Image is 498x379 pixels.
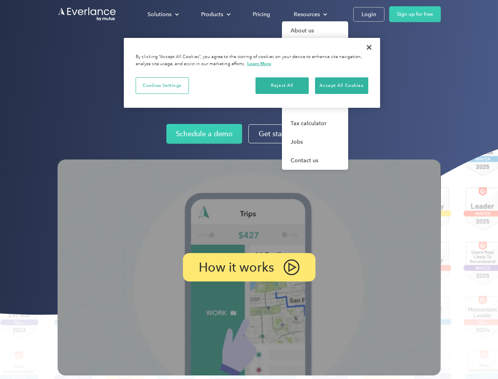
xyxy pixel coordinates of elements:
a: Contact us [282,151,348,170]
div: Cookie banner [124,38,380,108]
a: Pricing [245,8,278,21]
div: By clicking “Accept All Cookies”, you agree to the storing of cookies on your device to enhance s... [136,54,368,68]
nav: Resources [282,21,348,170]
button: Cookies Settings [136,77,189,94]
a: About us [282,21,348,40]
div: Resources [294,9,320,19]
a: Tax calculator [282,114,348,133]
a: Get started for free [248,124,332,143]
a: Schedule a demo [166,124,242,144]
div: Solutions [140,8,185,21]
a: Sign up for free [389,6,441,22]
div: Products [193,8,237,21]
a: Login [353,7,384,22]
div: Products [201,9,223,19]
button: Reject All [256,77,309,94]
a: More information about your privacy, opens in a new tab [247,61,271,66]
button: Close [360,39,378,56]
div: Solutions [147,9,172,19]
button: Accept All Cookies [315,77,368,94]
div: Privacy [124,38,380,108]
div: Pricing [253,9,270,19]
div: Login [362,9,376,19]
a: Go to homepage [58,7,117,22]
input: Submit [58,47,98,64]
div: Resources [286,8,334,21]
a: Jobs [282,133,348,151]
p: How it works [199,263,274,272]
